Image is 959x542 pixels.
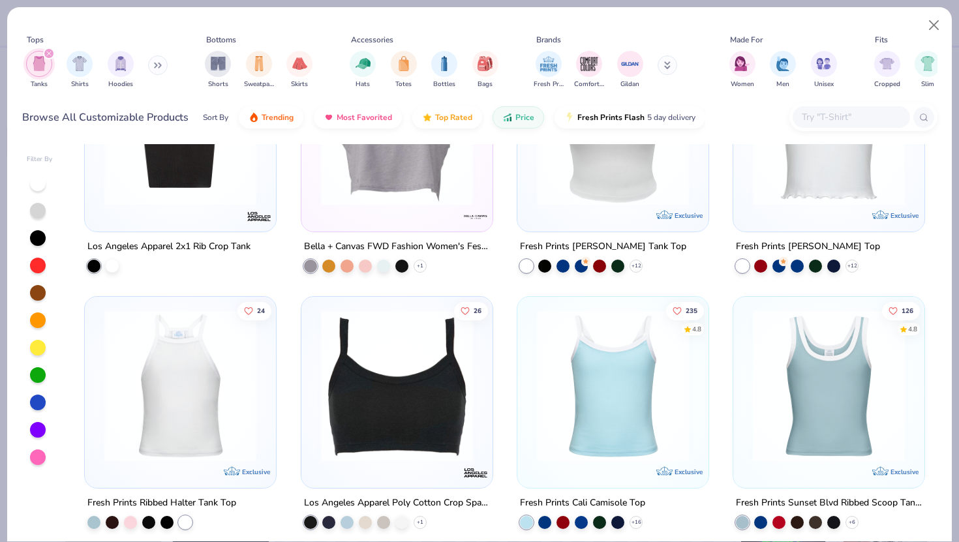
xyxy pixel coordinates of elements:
img: Gildan Image [620,54,640,74]
span: Fresh Prints Flash [577,112,645,123]
span: 26 [473,307,481,314]
span: + 16 [631,519,641,526]
div: filter for Unisex [811,51,837,89]
div: Fresh Prints Cali Camisole Top [520,495,645,511]
img: Unisex Image [816,56,831,71]
span: 126 [902,307,913,314]
button: Like [453,301,487,320]
span: 24 [257,307,265,314]
div: Filter By [27,155,53,164]
img: Shorts Image [211,56,226,71]
span: Bottles [433,80,455,89]
span: Tanks [31,80,48,89]
img: Sweatpants Image [252,56,266,71]
div: filter for Women [729,51,755,89]
img: 805349cc-a073-4baf-ae89-b2761e757b43 [746,309,911,461]
div: filter for Shorts [205,51,231,89]
div: Tops [27,34,44,46]
span: Top Rated [435,112,472,123]
button: filter button [770,51,796,89]
button: filter button [244,51,274,89]
span: Skirts [291,80,308,89]
span: Slim [921,80,934,89]
div: 4.8 [692,324,701,334]
div: filter for Hoodies [108,51,134,89]
span: Fresh Prints [534,80,564,89]
img: a25d9891-da96-49f3-a35e-76288174bf3a [530,309,695,461]
span: Hats [356,80,370,89]
div: Made For [730,34,763,46]
button: filter button [286,51,312,89]
button: filter button [391,51,417,89]
img: b8ea6a10-a809-449c-aa0e-d8e9593175c1 [314,309,479,461]
span: Trending [262,112,294,123]
input: Try "T-Shirt" [800,110,901,125]
span: 5 day delivery [647,110,695,125]
div: filter for Fresh Prints [534,51,564,89]
img: f8eebb5f-3d1f-4ed6-b267-e67c12abeb36 [98,309,263,461]
img: Women Image [735,56,750,71]
span: Comfort Colors [574,80,604,89]
img: Tanks Image [32,56,46,71]
span: Most Favorited [337,112,392,123]
button: Like [882,301,920,320]
img: Slim Image [921,56,935,71]
img: Comfort Colors Image [579,54,599,74]
img: Cropped Image [879,56,894,71]
span: Cropped [874,80,900,89]
button: Like [666,301,704,320]
div: Browse All Customizable Products [22,110,189,125]
img: flash.gif [564,112,575,123]
button: filter button [617,51,643,89]
img: Hoodies Image [114,56,128,71]
div: Sort By [203,112,228,123]
span: Gildan [620,80,639,89]
span: Shorts [208,80,228,89]
div: filter for Comfort Colors [574,51,604,89]
div: Brands [536,34,561,46]
div: Fresh Prints Sunset Blvd Ribbed Scoop Tank Top [736,495,922,511]
div: Los Angeles Apparel Poly Cotton Crop Spaghetti Tank [304,495,490,511]
div: 4.8 [908,324,917,334]
span: + 12 [631,262,641,270]
img: Totes Image [397,56,411,71]
span: 235 [686,307,697,314]
img: Fresh Prints Image [539,54,558,74]
div: Fresh Prints [PERSON_NAME] Top [736,239,880,255]
button: Price [493,106,544,128]
div: filter for Men [770,51,796,89]
button: filter button [574,51,604,89]
button: filter button [67,51,93,89]
span: Sweatpants [244,80,274,89]
button: Top Rated [412,106,482,128]
button: Most Favorited [314,106,402,128]
button: filter button [26,51,52,89]
div: filter for Tanks [26,51,52,89]
button: filter button [205,51,231,89]
div: filter for Slim [915,51,941,89]
div: filter for Shirts [67,51,93,89]
button: filter button [350,51,376,89]
span: Women [731,80,754,89]
span: Exclusive [890,211,919,220]
button: filter button [874,51,900,89]
div: Fresh Prints Ribbed Halter Tank Top [87,495,236,511]
div: Bella + Canvas FWD Fashion Women's Festival Crop Tank [304,239,490,255]
span: + 12 [847,262,857,270]
img: Los Angeles Apparel logo [247,203,273,230]
div: filter for Skirts [286,51,312,89]
div: Accessories [351,34,393,46]
button: Fresh Prints Flash5 day delivery [555,106,705,128]
div: filter for Cropped [874,51,900,89]
button: Close [922,13,947,38]
span: Exclusive [675,468,703,476]
button: filter button [472,51,498,89]
img: Hats Image [356,56,371,71]
span: Price [515,112,534,123]
span: Hoodies [108,80,133,89]
img: Los Angeles Apparel logo [463,460,489,486]
span: Shirts [71,80,89,89]
div: filter for Bottles [431,51,457,89]
img: Shirts Image [72,56,87,71]
img: most_fav.gif [324,112,334,123]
